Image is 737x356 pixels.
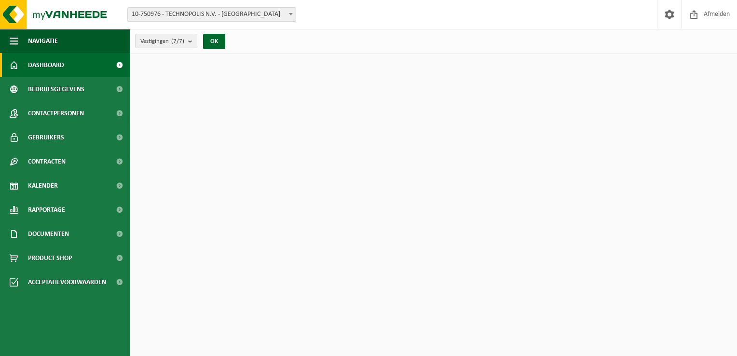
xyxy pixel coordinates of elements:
span: Bedrijfsgegevens [28,77,84,101]
span: Acceptatievoorwaarden [28,270,106,294]
button: Vestigingen(7/7) [135,34,197,48]
count: (7/7) [171,38,184,44]
span: Contactpersonen [28,101,84,125]
span: Contracten [28,150,66,174]
span: Dashboard [28,53,64,77]
span: Vestigingen [140,34,184,49]
span: 10-750976 - TECHNOPOLIS N.V. - MECHELEN [128,8,296,21]
span: Documenten [28,222,69,246]
span: Product Shop [28,246,72,270]
span: Rapportage [28,198,65,222]
span: Navigatie [28,29,58,53]
span: 10-750976 - TECHNOPOLIS N.V. - MECHELEN [127,7,296,22]
button: OK [203,34,225,49]
span: Kalender [28,174,58,198]
span: Gebruikers [28,125,64,150]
